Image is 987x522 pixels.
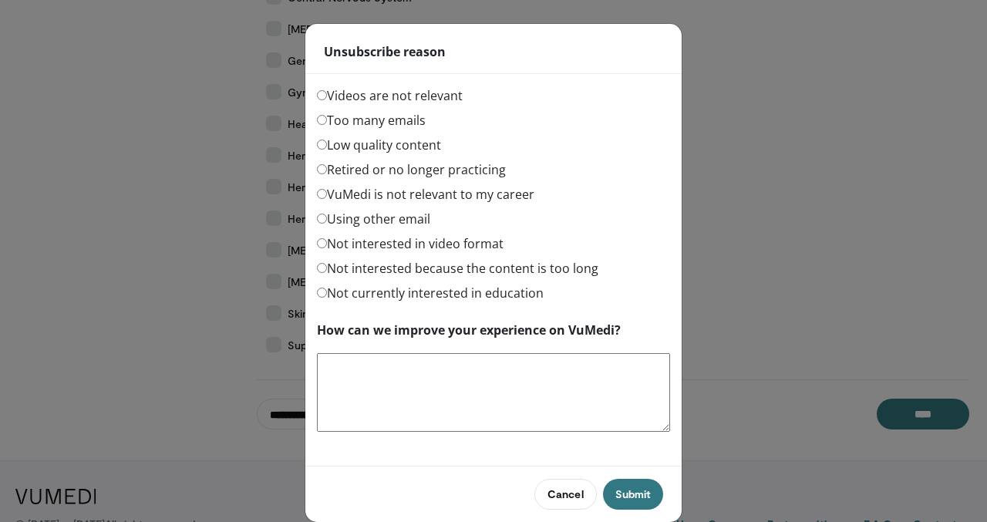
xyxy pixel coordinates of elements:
[324,42,446,61] strong: Unsubscribe reason
[317,140,327,150] input: Low quality content
[317,321,621,339] label: How can we improve your experience on VuMedi?
[317,234,504,253] label: Not interested in video format
[534,479,596,510] button: Cancel
[603,479,663,510] button: Submit
[317,189,327,199] input: VuMedi is not relevant to my career
[317,259,598,278] label: Not interested because the content is too long
[317,185,534,204] label: VuMedi is not relevant to my career
[317,115,327,125] input: Too many emails
[317,111,426,130] label: Too many emails
[317,238,327,248] input: Not interested in video format
[317,210,430,228] label: Using other email
[317,214,327,224] input: Using other email
[317,164,327,174] input: Retired or no longer practicing
[317,160,506,179] label: Retired or no longer practicing
[317,284,544,302] label: Not currently interested in education
[317,288,327,298] input: Not currently interested in education
[317,90,327,100] input: Videos are not relevant
[317,263,327,273] input: Not interested because the content is too long
[317,86,463,105] label: Videos are not relevant
[317,136,441,154] label: Low quality content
